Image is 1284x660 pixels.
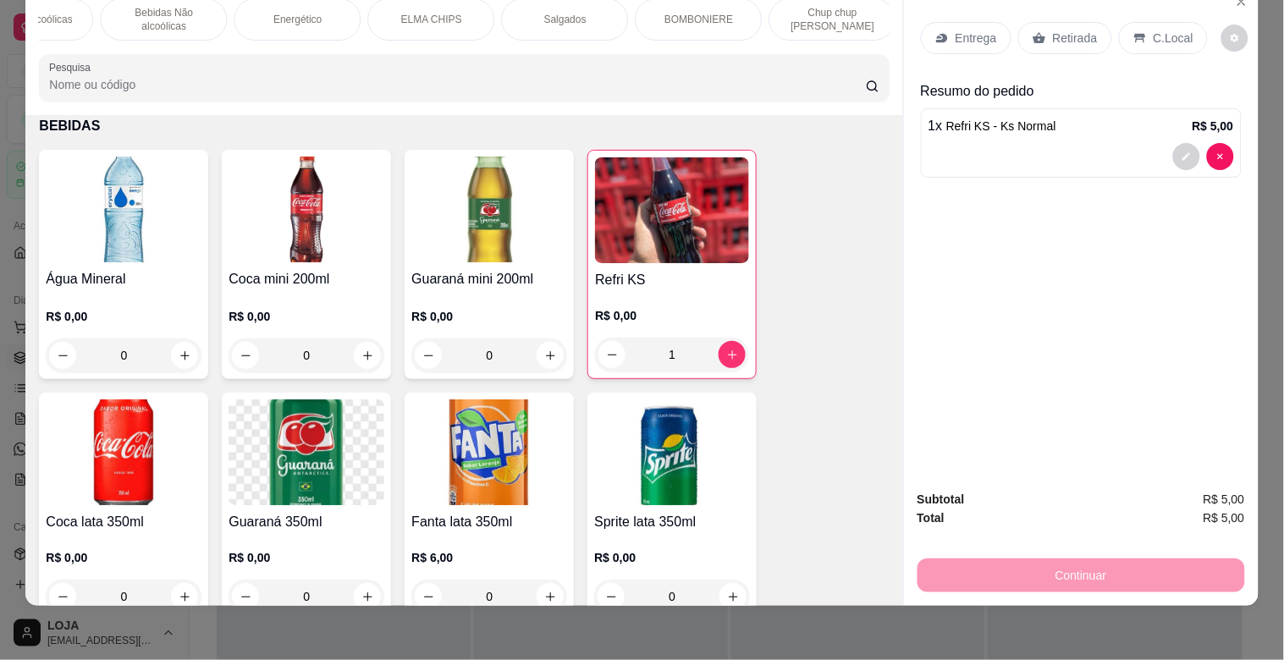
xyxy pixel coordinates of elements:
[411,308,567,325] p: R$ 0,00
[595,157,749,263] img: product-image
[664,13,733,26] p: BOMBONIERE
[411,399,567,505] img: product-image
[594,512,750,532] h4: Sprite lata 350ml
[229,157,384,262] img: product-image
[1173,143,1200,170] button: decrease-product-quantity
[273,13,322,26] p: Energético
[114,6,212,33] p: Bebidas Não alcoólicas
[595,307,749,324] p: R$ 0,00
[956,30,997,47] p: Entrega
[46,157,201,262] img: product-image
[49,76,866,93] input: Pesquisa
[411,549,567,566] p: R$ 6,00
[46,308,201,325] p: R$ 0,00
[1193,118,1234,135] p: R$ 5,00
[594,399,750,505] img: product-image
[229,512,384,532] h4: Guaraná 350ml
[229,269,384,289] h4: Coca mini 200ml
[46,512,201,532] h4: Coca lata 350ml
[229,399,384,505] img: product-image
[918,511,945,525] strong: Total
[1221,25,1248,52] button: decrease-product-quantity
[400,13,461,26] p: ELMA CHIPS
[1204,490,1245,509] span: R$ 5,00
[229,308,384,325] p: R$ 0,00
[918,492,965,506] strong: Subtotal
[946,119,1056,133] span: Refri KS - Ks Normal
[1204,509,1245,527] span: R$ 5,00
[1053,30,1098,47] p: Retirada
[411,512,567,532] h4: Fanta lata 350ml
[1207,143,1234,170] button: decrease-product-quantity
[49,60,96,74] label: Pesquisa
[415,583,442,610] button: decrease-product-quantity
[594,549,750,566] p: R$ 0,00
[537,583,564,610] button: increase-product-quantity
[783,6,881,33] p: Chup chup [PERSON_NAME]
[921,81,1242,102] p: Resumo do pedido
[543,13,586,26] p: Salgados
[46,269,201,289] h4: Água Mineral
[1154,30,1193,47] p: C.Local
[411,157,567,262] img: product-image
[46,549,201,566] p: R$ 0,00
[595,270,749,290] h4: Refri KS
[411,269,567,289] h4: Guaraná mini 200ml
[46,399,201,505] img: product-image
[39,116,889,136] p: BEBIDAS
[229,549,384,566] p: R$ 0,00
[929,116,1056,136] p: 1 x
